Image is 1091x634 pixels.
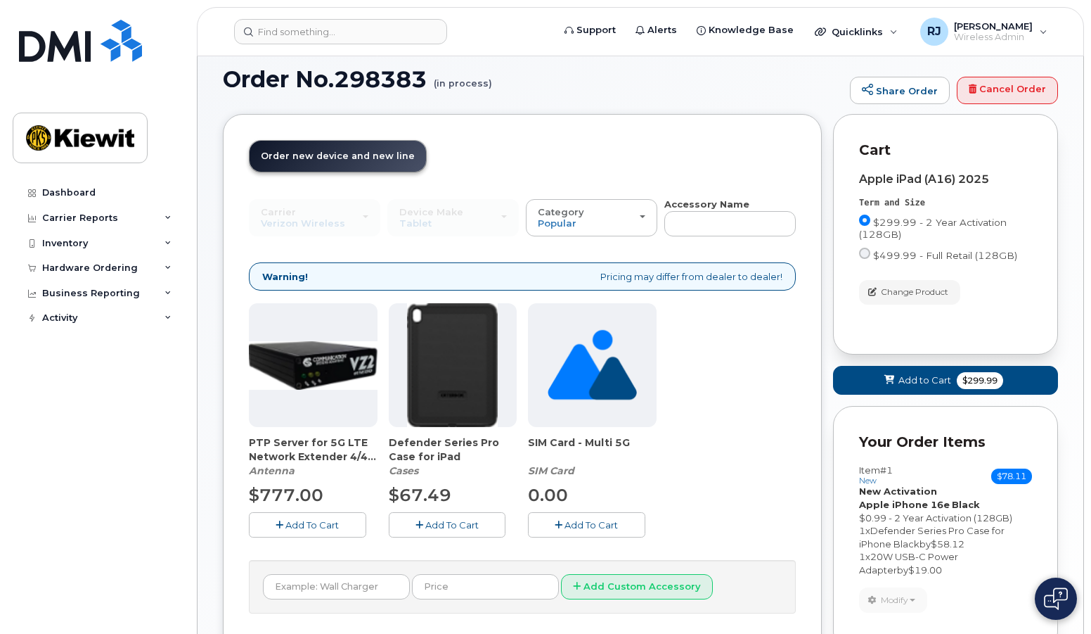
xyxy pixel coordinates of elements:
[249,436,377,478] div: PTP Server for 5G LTE Network Extender 4/4G LTE Network Extender 3
[859,215,870,226] input: $299.99 - 2 Year Activation (128GB)
[881,594,908,607] span: Modify
[528,436,657,464] span: SIM Card - Multi 5G
[261,151,415,161] span: Order new device and new line
[880,464,893,476] span: #1
[263,574,410,600] input: Example: Wall Charger
[249,485,323,505] span: $777.00
[1044,588,1068,610] img: Open chat
[389,436,517,478] div: Defender Series Pro Case for iPad
[991,469,1032,484] span: $78.11
[859,140,1032,160] p: Cart
[859,551,865,562] span: 1
[859,550,1032,576] div: x by
[859,476,877,486] small: new
[859,280,960,305] button: Change Product
[859,588,927,612] button: Modify
[528,512,645,537] button: Add To Cart
[425,519,479,531] span: Add To Cart
[859,248,870,259] input: $499.99 - Full Retail (128GB)
[249,436,377,464] span: PTP Server for 5G LTE Network Extender 4/4G LTE Network Extender 3
[859,486,937,497] strong: New Activation
[859,173,1032,186] div: Apple iPad (A16) 2025
[407,303,498,427] img: defenderipad10thgen.png
[952,499,980,510] strong: Black
[249,464,295,477] em: Antenna
[910,18,1057,46] div: RussellB Jones
[859,197,1032,209] div: Term and Size
[859,432,1032,452] p: Your Order Items
[528,485,568,505] span: 0.00
[908,564,942,576] span: $19.00
[223,67,843,91] h1: Order No.298383
[262,270,308,284] strong: Warning!
[389,485,451,505] span: $67.49
[859,499,950,510] strong: Apple iPhone 16e
[249,262,796,291] div: Pricing may differ from dealer to dealer!
[664,198,749,210] strong: Accessory Name
[859,525,1005,550] span: Defender Series Pro Case for iPhone Black
[850,77,950,105] a: Share Order
[538,217,576,229] span: Popular
[881,286,948,298] span: Change Product
[389,464,418,477] em: Cases
[538,206,584,217] span: Category
[564,519,618,531] span: Add To Cart
[249,512,366,537] button: Add To Cart
[833,366,1058,395] button: Add to Cart $299.99
[859,217,1007,240] span: $299.99 - 2 Year Activation (128GB)
[249,341,377,391] img: Casa_Sysem.png
[561,574,713,600] button: Add Custom Accessory
[859,524,1032,550] div: x by
[957,372,1003,389] span: $299.99
[412,574,559,600] input: Price
[898,374,951,387] span: Add to Cart
[389,436,517,464] span: Defender Series Pro Case for iPad
[957,77,1058,105] a: Cancel Order
[526,199,657,236] button: Category Popular
[528,464,574,477] em: SIM Card
[859,551,958,576] span: 20W USB-C Power Adapter
[285,519,339,531] span: Add To Cart
[859,525,865,536] span: 1
[859,512,1032,525] div: $0.99 - 2 Year Activation (128GB)
[873,250,1017,261] span: $499.99 - Full Retail (128GB)
[434,67,492,89] small: (in process)
[234,19,447,44] input: Find something...
[805,18,908,46] div: Quicklinks
[548,303,637,427] img: no_image_found-2caef05468ed5679b831cfe6fc140e25e0c280774317ffc20a367ab7fd17291e.png
[389,512,506,537] button: Add To Cart
[859,465,893,486] h3: Item
[954,32,1033,43] span: Wireless Admin
[528,436,657,478] div: SIM Card - Multi 5G
[931,538,964,550] span: $58.12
